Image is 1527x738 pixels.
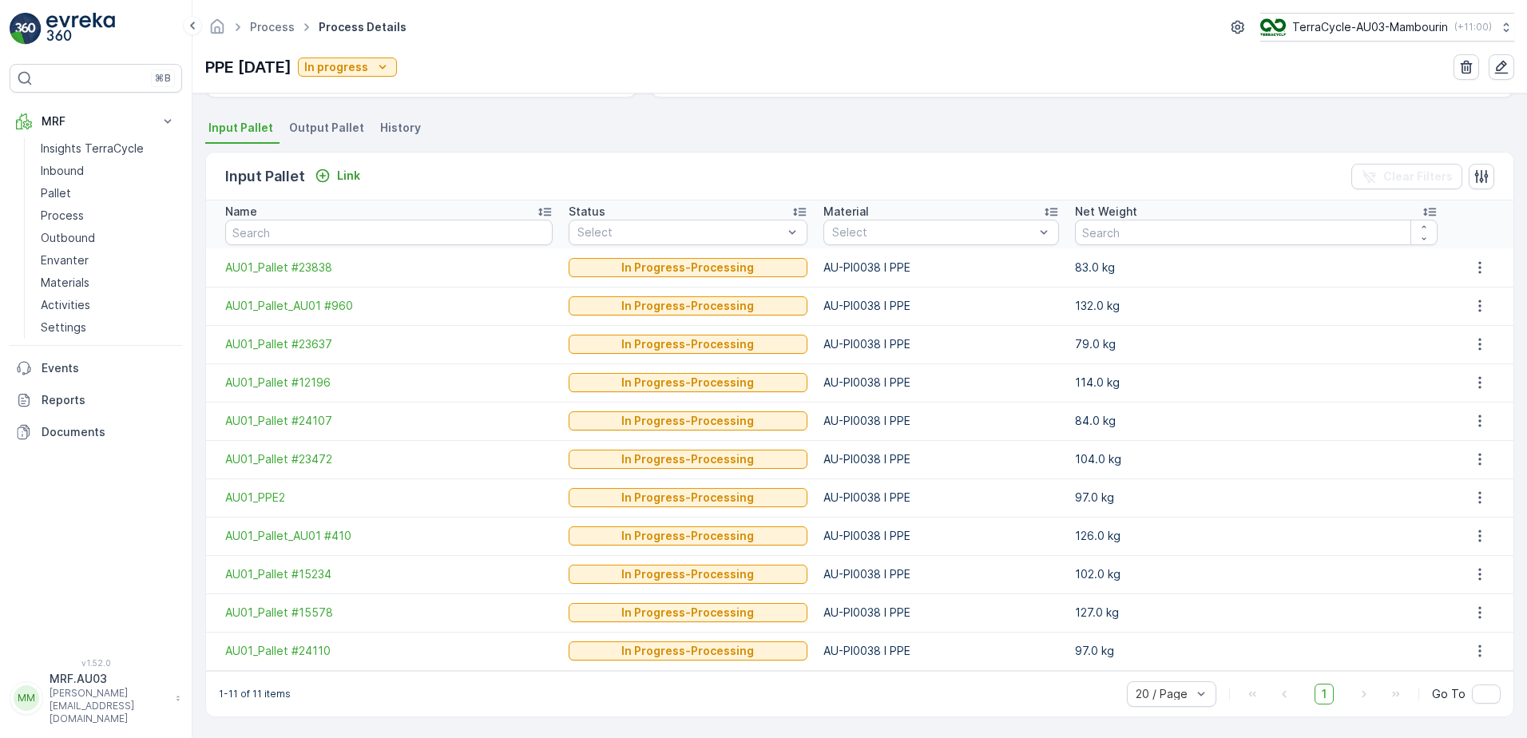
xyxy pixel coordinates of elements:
a: Events [10,352,182,384]
a: Outbound [34,227,182,249]
p: Net Weight [1075,204,1137,220]
button: MRF [10,105,182,137]
a: Materials [34,272,182,294]
p: MRF [42,113,150,129]
p: 114.0 kg [1075,375,1438,391]
a: AU01_Pallet #15234 [225,566,553,582]
span: Output Pallet [289,120,364,136]
img: image_D6FFc8H.png [1260,18,1286,36]
p: Material [823,204,869,220]
p: In Progress-Processing [621,413,754,429]
p: In Progress-Processing [621,643,754,659]
p: In Progress-Processing [621,260,754,276]
p: 102.0 kg [1075,566,1438,582]
p: Name [225,204,257,220]
a: Process [34,204,182,227]
p: Documents [42,424,176,440]
button: MMMRF.AU03[PERSON_NAME][EMAIL_ADDRESS][DOMAIN_NAME] [10,671,182,725]
p: 126.0 kg [1075,528,1438,544]
p: 79.0 kg [1075,336,1438,352]
p: In Progress-Processing [621,451,754,467]
p: AU-PI0038 I PPE [823,643,1059,659]
button: In Progress-Processing [569,488,807,507]
input: Search [1075,220,1438,245]
p: [PERSON_NAME][EMAIL_ADDRESS][DOMAIN_NAME] [50,687,168,725]
p: Input Pallet [225,165,305,188]
p: In Progress-Processing [621,375,754,391]
p: 1-11 of 11 items [219,688,291,700]
p: Materials [41,275,89,291]
p: AU-PI0038 I PPE [823,566,1059,582]
p: Process [41,208,84,224]
a: Process [250,20,295,34]
p: In progress [304,59,368,75]
p: Pallet [41,185,71,201]
p: In Progress-Processing [621,490,754,506]
p: Activities [41,297,90,313]
div: MM [14,685,39,711]
button: Link [308,166,367,185]
button: Clear Filters [1351,164,1462,189]
p: AU-PI0038 I PPE [823,298,1059,314]
p: AU-PI0038 I PPE [823,451,1059,467]
a: AU01_Pallet #24110 [225,643,553,659]
span: AU01_PPE2 [225,490,553,506]
p: MRF.AU03 [50,671,168,687]
a: AU01_Pallet #23637 [225,336,553,352]
p: 97.0 kg [1075,643,1438,659]
button: In Progress-Processing [569,373,807,392]
p: Clear Filters [1383,169,1453,184]
p: 104.0 kg [1075,451,1438,467]
p: AU-PI0038 I PPE [823,413,1059,429]
button: In Progress-Processing [569,603,807,622]
button: In Progress-Processing [569,526,807,546]
span: Input Pallet [208,120,273,136]
p: Select [832,224,1034,240]
a: AU01_Pallet_AU01 #410 [225,528,553,544]
a: Settings [34,316,182,339]
p: AU-PI0038 I PPE [823,375,1059,391]
p: Link [337,168,360,184]
p: Inbound [41,163,84,179]
span: Process Details [315,19,410,35]
p: AU-PI0038 I PPE [823,528,1059,544]
p: Select [577,224,782,240]
a: AU01_Pallet #23838 [225,260,553,276]
button: In progress [298,58,397,77]
a: Envanter [34,249,182,272]
a: AU01_Pallet #24107 [225,413,553,429]
p: Reports [42,392,176,408]
a: Homepage [208,24,226,38]
a: Inbound [34,160,182,182]
button: TerraCycle-AU03-Mambourin(+11:00) [1260,13,1514,42]
span: 1 [1315,684,1334,704]
p: 132.0 kg [1075,298,1438,314]
p: AU-PI0038 I PPE [823,490,1059,506]
p: ( +11:00 ) [1454,21,1492,34]
button: In Progress-Processing [569,411,807,430]
img: logo_light-DOdMpM7g.png [46,13,115,45]
p: AU-PI0038 I PPE [823,260,1059,276]
p: Outbound [41,230,95,246]
p: ⌘B [155,72,171,85]
button: In Progress-Processing [569,258,807,277]
a: Pallet [34,182,182,204]
p: AU-PI0038 I PPE [823,605,1059,621]
p: Events [42,360,176,376]
button: In Progress-Processing [569,565,807,584]
p: Status [569,204,605,220]
span: History [380,120,421,136]
p: In Progress-Processing [621,528,754,544]
p: Insights TerraCycle [41,141,144,157]
a: AU01_Pallet #23472 [225,451,553,467]
p: Envanter [41,252,89,268]
span: v 1.52.0 [10,658,182,668]
p: 84.0 kg [1075,413,1438,429]
button: In Progress-Processing [569,335,807,354]
span: AU01_Pallet #15578 [225,605,553,621]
